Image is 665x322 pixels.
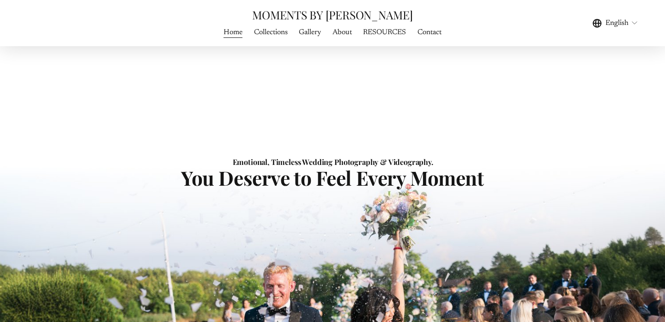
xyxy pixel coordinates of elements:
[592,17,639,29] div: language picker
[252,7,412,22] a: MOMENTS BY [PERSON_NAME]
[363,26,406,38] a: RESOURCES
[299,26,321,38] a: folder dropdown
[299,27,321,38] span: Gallery
[605,18,629,29] span: English
[233,157,433,167] strong: Emotional, Timeless Wedding Photography & Videography.
[332,26,352,38] a: About
[417,26,441,38] a: Contact
[181,164,484,191] strong: You Deserve to Feel Every Moment
[254,26,288,38] a: Collections
[224,26,242,38] a: Home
